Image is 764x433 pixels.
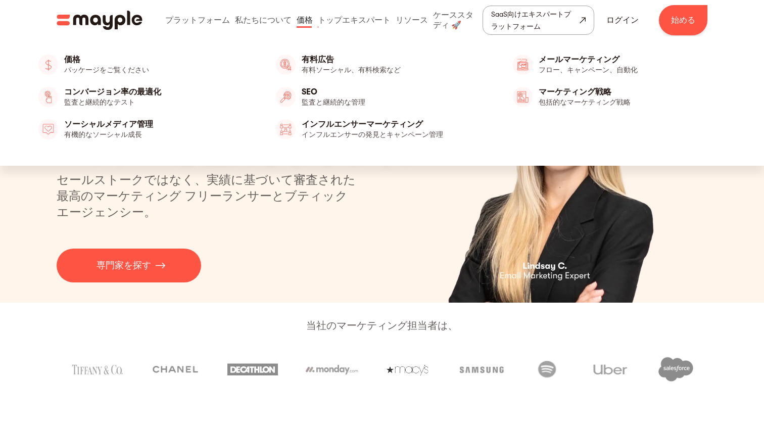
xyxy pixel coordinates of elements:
font: セールストークではなく、実績に基づいて審査された最高のマーケティング フリーランサーとブティック エージェンシー。 [57,173,356,219]
img: メイプルロゴ [57,11,142,30]
font: 専門家を探す [97,260,151,270]
div: 価格 [294,4,315,36]
div: カルーセル [392,40,707,303]
a: 始める [659,5,707,35]
div: 私たちについて [232,4,294,36]
font: 当社のマーケティング担当者は、 [306,320,458,331]
div: プラットフォーム [163,4,232,36]
div: リソース [393,4,431,36]
div: 5枚中1枚 [392,40,707,303]
a: 家 [57,11,142,30]
font: ログイン [606,16,639,25]
a: 専門家を探す [57,249,201,282]
font: SaaS向けエキスパートプラットフォーム [491,10,571,30]
a: SaaS向けエキスパートプラットフォーム [483,6,594,35]
a: ログイン [594,8,651,32]
div: トップエキスパート [315,4,393,36]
